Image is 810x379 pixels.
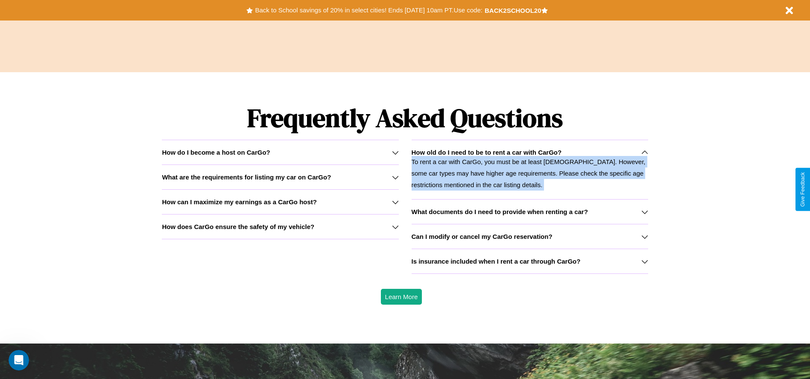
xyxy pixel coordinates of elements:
h3: What documents do I need to provide when renting a car? [412,208,588,215]
h3: What are the requirements for listing my car on CarGo? [162,173,331,181]
b: BACK2SCHOOL20 [485,7,541,14]
div: Give Feedback [800,172,806,207]
h3: How does CarGo ensure the safety of my vehicle? [162,223,314,230]
button: Back to School savings of 20% in select cities! Ends [DATE] 10am PT.Use code: [253,4,484,16]
h3: Is insurance included when I rent a car through CarGo? [412,258,581,265]
h1: Frequently Asked Questions [162,96,648,140]
iframe: Intercom live chat [9,350,29,370]
p: To rent a car with CarGo, you must be at least [DEMOGRAPHIC_DATA]. However, some car types may ha... [412,156,648,191]
h3: How can I maximize my earnings as a CarGo host? [162,198,317,206]
button: Learn More [381,289,422,305]
h3: How old do I need to be to rent a car with CarGo? [412,149,562,156]
h3: How do I become a host on CarGo? [162,149,270,156]
h3: Can I modify or cancel my CarGo reservation? [412,233,553,240]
